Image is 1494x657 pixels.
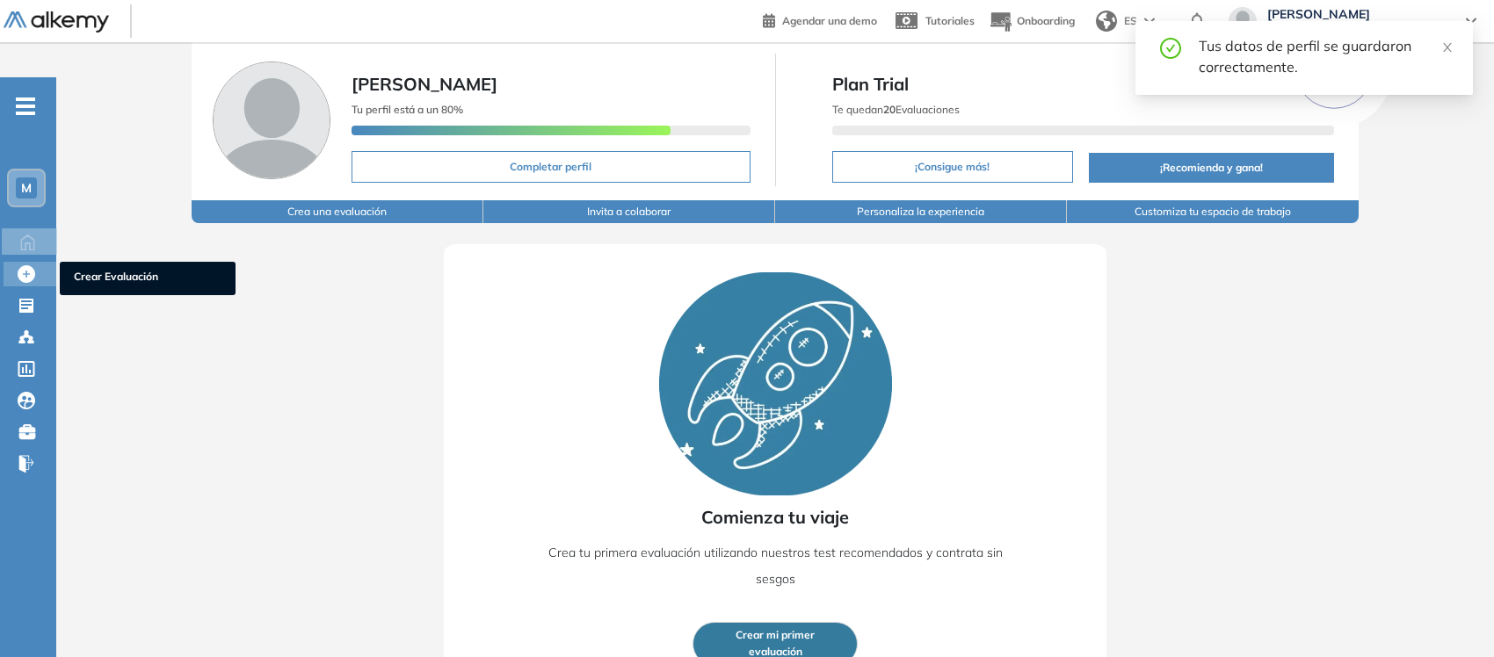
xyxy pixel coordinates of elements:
[1441,41,1454,54] span: close
[736,627,815,644] span: Crear mi primer
[1179,455,1494,657] div: Widget de chat
[782,14,877,27] span: Agendar una demo
[16,105,35,108] i: -
[352,103,463,116] span: Tu perfil está a un 80%
[1124,13,1137,29] span: ES
[1096,11,1117,32] img: world
[352,151,750,183] button: Completar perfil
[1199,35,1452,77] div: Tus datos de perfil se guardaron correctamente.
[832,103,960,116] span: Te quedan Evaluaciones
[1017,14,1075,27] span: Onboarding
[1089,153,1333,183] button: ¡Recomienda y gana!
[1267,7,1448,21] span: [PERSON_NAME]
[763,9,877,30] a: Agendar una demo
[213,61,330,179] img: Foto de perfil
[883,103,896,116] b: 20
[832,71,1334,97] span: Plan Trial
[192,200,483,223] button: Crea una evaluación
[925,14,975,27] span: Tutoriales
[775,200,1067,223] button: Personaliza la experiencia
[989,3,1075,40] button: Onboarding
[1160,35,1181,59] span: check-circle
[1067,200,1359,223] button: Customiza tu espacio de trabajo
[1179,455,1494,657] iframe: Chat Widget
[483,200,775,223] button: Invita a colaborar
[352,73,497,95] span: [PERSON_NAME]
[4,11,109,33] img: Logo
[701,504,849,531] span: Comienza tu viaje
[832,151,1074,183] button: ¡Consigue más!
[1144,18,1155,25] img: arrow
[21,181,32,195] span: M
[531,539,1019,592] p: Crea tu primera evaluación utilizando nuestros test recomendados y contrata sin sesgos
[659,272,892,495] img: Rocket
[74,269,221,288] span: Crear Evaluación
